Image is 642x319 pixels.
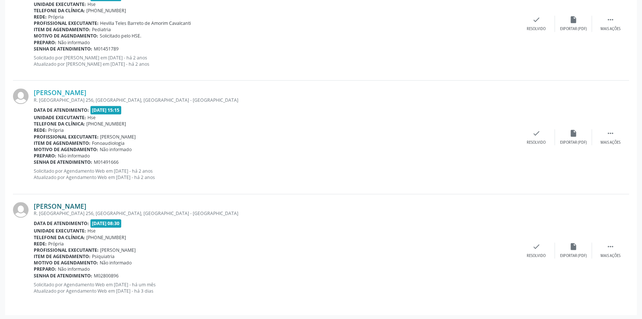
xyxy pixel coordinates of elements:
[34,26,90,33] b: Item de agendamento:
[34,281,518,294] p: Solicitado por Agendamento Web em [DATE] - há um mês Atualizado por Agendamento Web em [DATE] - h...
[86,7,126,14] span: [PHONE_NUMBER]
[94,46,119,52] span: M01451789
[92,253,115,260] span: Psiquiatria
[34,39,56,46] b: Preparo:
[90,219,122,228] span: [DATE] 08:30
[90,106,122,114] span: [DATE] 15:15
[34,88,86,97] a: [PERSON_NAME]
[527,26,546,32] div: Resolvido
[560,253,587,258] div: Exportar (PDF)
[34,33,98,39] b: Motivo de agendamento:
[48,241,64,247] span: Própria
[58,266,90,272] span: Não informado
[100,20,191,26] span: Hevilla Teles Barreto de Amorim Cavalcanti
[34,1,86,7] b: Unidade executante:
[48,14,64,20] span: Própria
[34,114,86,121] b: Unidade executante:
[532,242,540,251] i: check
[87,228,96,234] span: Hse
[606,129,615,137] i: 
[34,14,47,20] b: Rede:
[34,168,518,180] p: Solicitado por Agendamento Web em [DATE] - há 2 anos Atualizado por Agendamento Web em [DATE] - h...
[34,228,86,234] b: Unidade executante:
[569,129,578,137] i: insert_drive_file
[34,153,56,159] b: Preparo:
[48,127,64,133] span: Própria
[34,253,90,260] b: Item de agendamento:
[94,159,119,165] span: M01491666
[560,140,587,145] div: Exportar (PDF)
[58,39,90,46] span: Não informado
[34,247,99,253] b: Profissional executante:
[100,134,136,140] span: [PERSON_NAME]
[34,20,99,26] b: Profissional executante:
[606,242,615,251] i: 
[532,16,540,24] i: check
[34,159,92,165] b: Senha de atendimento:
[600,140,621,145] div: Mais ações
[34,273,92,279] b: Senha de atendimento:
[34,266,56,272] b: Preparo:
[34,241,47,247] b: Rede:
[34,202,86,210] a: [PERSON_NAME]
[86,121,126,127] span: [PHONE_NUMBER]
[87,114,96,121] span: Hse
[527,140,546,145] div: Resolvido
[87,1,96,7] span: Hse
[34,7,85,14] b: Telefone da clínica:
[13,202,29,218] img: img
[527,253,546,258] div: Resolvido
[34,140,90,146] b: Item de agendamento:
[34,220,89,227] b: Data de atendimento:
[100,260,132,266] span: Não informado
[34,260,98,266] b: Motivo de agendamento:
[34,55,518,67] p: Solicitado por [PERSON_NAME] em [DATE] - há 2 anos Atualizado por [PERSON_NAME] em [DATE] - há 2 ...
[34,234,85,241] b: Telefone da clínica:
[34,121,85,127] b: Telefone da clínica:
[34,146,98,153] b: Motivo de agendamento:
[92,140,125,146] span: Fonoaudiologia
[34,210,518,217] div: R. [GEOGRAPHIC_DATA] 256, [GEOGRAPHIC_DATA], [GEOGRAPHIC_DATA] - [GEOGRAPHIC_DATA]
[600,253,621,258] div: Mais ações
[34,134,99,140] b: Profissional executante:
[100,33,141,39] span: Solicitado pelo HSE.
[569,16,578,24] i: insert_drive_file
[34,107,89,113] b: Data de atendimento:
[58,153,90,159] span: Não informado
[92,26,111,33] span: Pediatria
[94,273,119,279] span: M02800896
[100,146,132,153] span: Não informado
[34,46,92,52] b: Senha de atendimento:
[569,242,578,251] i: insert_drive_file
[560,26,587,32] div: Exportar (PDF)
[13,88,29,104] img: img
[606,16,615,24] i: 
[34,127,47,133] b: Rede:
[532,129,540,137] i: check
[100,247,136,253] span: [PERSON_NAME]
[600,26,621,32] div: Mais ações
[86,234,126,241] span: [PHONE_NUMBER]
[34,97,518,103] div: R. [GEOGRAPHIC_DATA] 256, [GEOGRAPHIC_DATA], [GEOGRAPHIC_DATA] - [GEOGRAPHIC_DATA]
